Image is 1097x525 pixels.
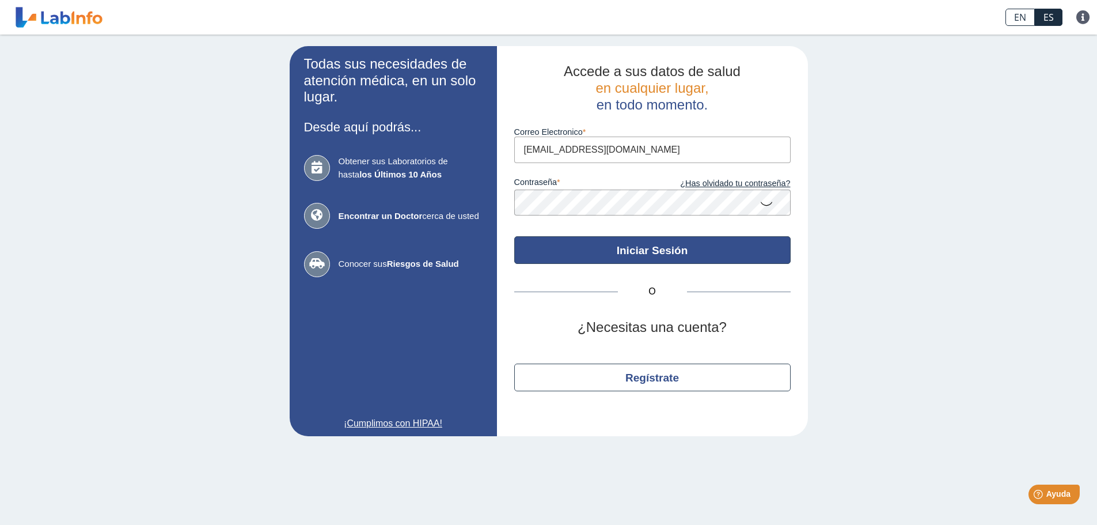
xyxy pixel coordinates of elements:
span: O [618,285,687,299]
a: EN [1005,9,1035,26]
label: contraseña [514,177,652,190]
iframe: Help widget launcher [994,480,1084,512]
a: ¡Cumplimos con HIPAA! [304,417,483,430]
b: Encontrar un Doctor [339,211,423,221]
span: Accede a sus datos de salud [564,63,741,79]
h2: Todas sus necesidades de atención médica, en un solo lugar. [304,56,483,105]
span: en cualquier lugar, [595,80,708,96]
h3: Desde aquí podrás... [304,120,483,134]
button: Regístrate [514,364,791,391]
span: Conocer sus [339,258,483,271]
button: Iniciar Sesión [514,236,791,264]
h2: ¿Necesitas una cuenta? [514,319,791,336]
b: los Últimos 10 Años [359,169,442,179]
a: ¿Has olvidado tu contraseña? [652,177,791,190]
span: en todo momento. [597,97,708,112]
a: ES [1035,9,1062,26]
span: Obtener sus Laboratorios de hasta [339,155,483,181]
b: Riesgos de Salud [387,259,459,269]
span: cerca de usted [339,210,483,223]
label: Correo Electronico [514,127,791,137]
